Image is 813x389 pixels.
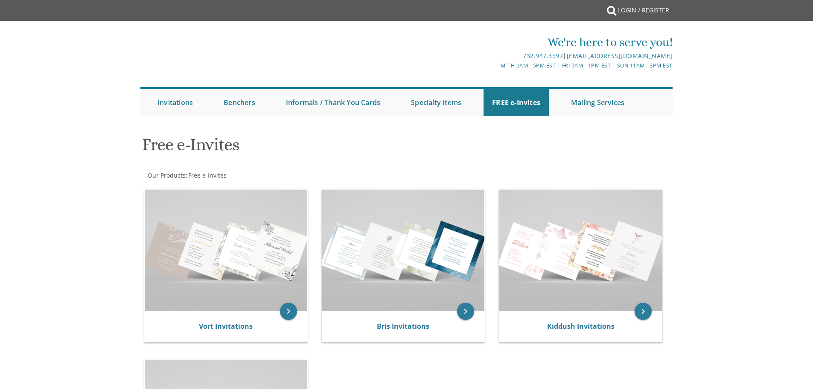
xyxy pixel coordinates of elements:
[277,89,389,116] a: Informals / Thank You Cards
[377,322,429,331] a: Bris Invitations
[318,34,673,51] div: We're here to serve you!
[140,171,407,180] div: :
[188,171,227,179] span: Free e-Invites
[499,190,662,311] img: Kiddush Invitations
[199,322,253,331] a: Vort Invitations
[215,89,264,116] a: Benchers
[567,52,673,60] a: [EMAIL_ADDRESS][DOMAIN_NAME]
[147,171,186,179] a: Our Products
[318,61,673,70] div: M-Th 9am - 5pm EST | Fri 9am - 1pm EST | Sun 11am - 3pm EST
[149,89,201,116] a: Invitations
[142,135,490,161] h1: Free e-Invites
[457,303,474,320] a: keyboard_arrow_right
[562,89,633,116] a: Mailing Services
[402,89,470,116] a: Specialty Items
[187,171,227,179] a: Free e-Invites
[322,190,485,311] img: Bris Invitations
[280,303,297,320] a: keyboard_arrow_right
[484,89,549,116] a: FREE e-Invites
[635,303,652,320] a: keyboard_arrow_right
[145,190,307,311] img: Vort Invitations
[318,51,673,61] div: |
[547,322,615,331] a: Kiddush Invitations
[523,52,563,60] a: 732.947.3597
